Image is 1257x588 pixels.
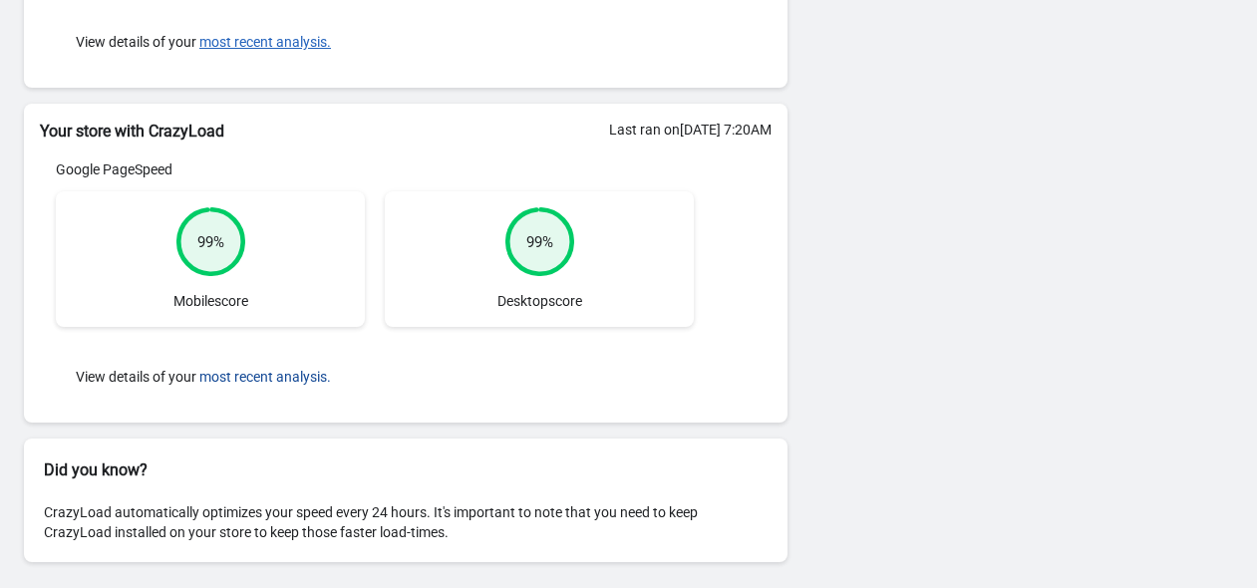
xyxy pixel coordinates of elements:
button: most recent analysis. [199,369,331,385]
div: View details of your [56,347,694,407]
div: View details of your [56,12,694,72]
div: 99 % [197,232,224,252]
div: CrazyLoad automatically optimizes your speed every 24 hours. It's important to note that you need... [24,482,787,562]
div: Last ran on [DATE] 7:20AM [609,120,772,140]
div: 99 % [526,232,553,252]
div: Google PageSpeed [56,159,694,179]
div: Desktop score [385,191,694,327]
h2: Your store with CrazyLoad [40,120,772,144]
h2: Did you know? [44,458,768,482]
button: most recent analysis. [199,34,331,50]
div: Mobile score [56,191,365,327]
